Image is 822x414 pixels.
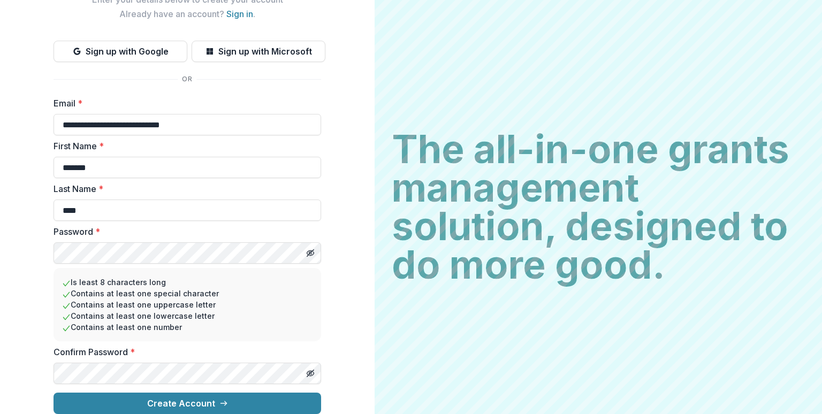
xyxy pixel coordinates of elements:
label: Confirm Password [54,346,315,358]
li: Contains at least one special character [62,288,313,299]
li: Contains at least one number [62,321,313,333]
button: Create Account [54,393,321,414]
a: Sign in [226,9,253,19]
button: Sign up with Microsoft [192,41,325,62]
li: Is least 8 characters long [62,277,313,288]
button: Sign up with Google [54,41,187,62]
li: Contains at least one uppercase letter [62,299,313,310]
label: Password [54,225,315,238]
label: First Name [54,140,315,152]
label: Last Name [54,182,315,195]
h2: Already have an account? . [54,9,321,19]
label: Email [54,97,315,110]
button: Toggle password visibility [302,365,319,382]
li: Contains at least one lowercase letter [62,310,313,321]
button: Toggle password visibility [302,244,319,262]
